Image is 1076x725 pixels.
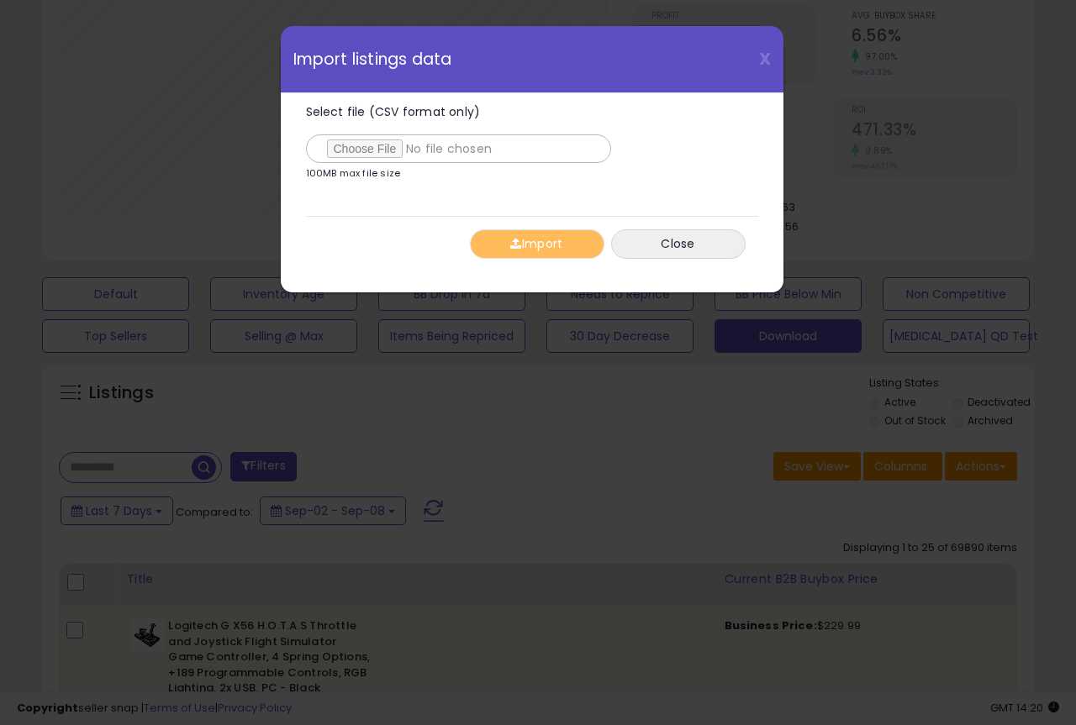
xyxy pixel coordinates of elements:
[470,229,604,259] button: Import
[306,169,401,178] p: 100MB max file size
[293,51,452,67] span: Import listings data
[611,229,746,259] button: Close
[306,103,481,120] span: Select file (CSV format only)
[759,47,771,71] span: X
